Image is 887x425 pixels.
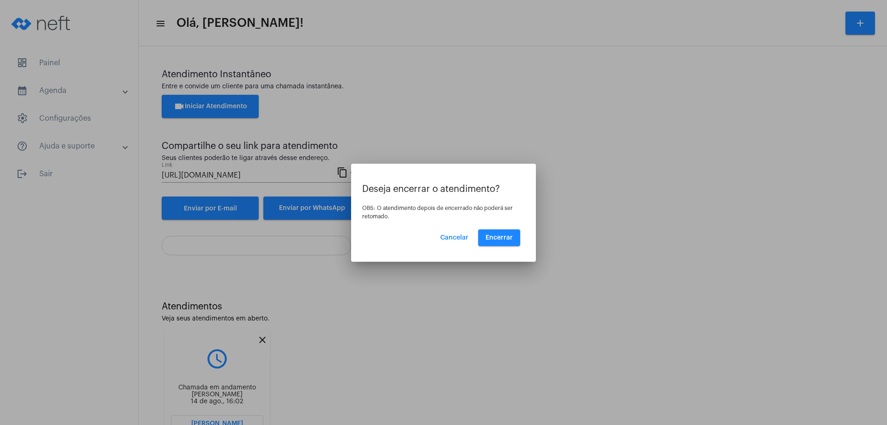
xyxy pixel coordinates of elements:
button: Cancelar [433,229,476,246]
p: Deseja encerrar o atendimento? [362,184,525,194]
span: OBS: O atendimento depois de encerrado não poderá ser retomado. [362,205,513,219]
span: Cancelar [440,234,468,241]
span: Encerrar [486,234,513,241]
button: Encerrar [478,229,520,246]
